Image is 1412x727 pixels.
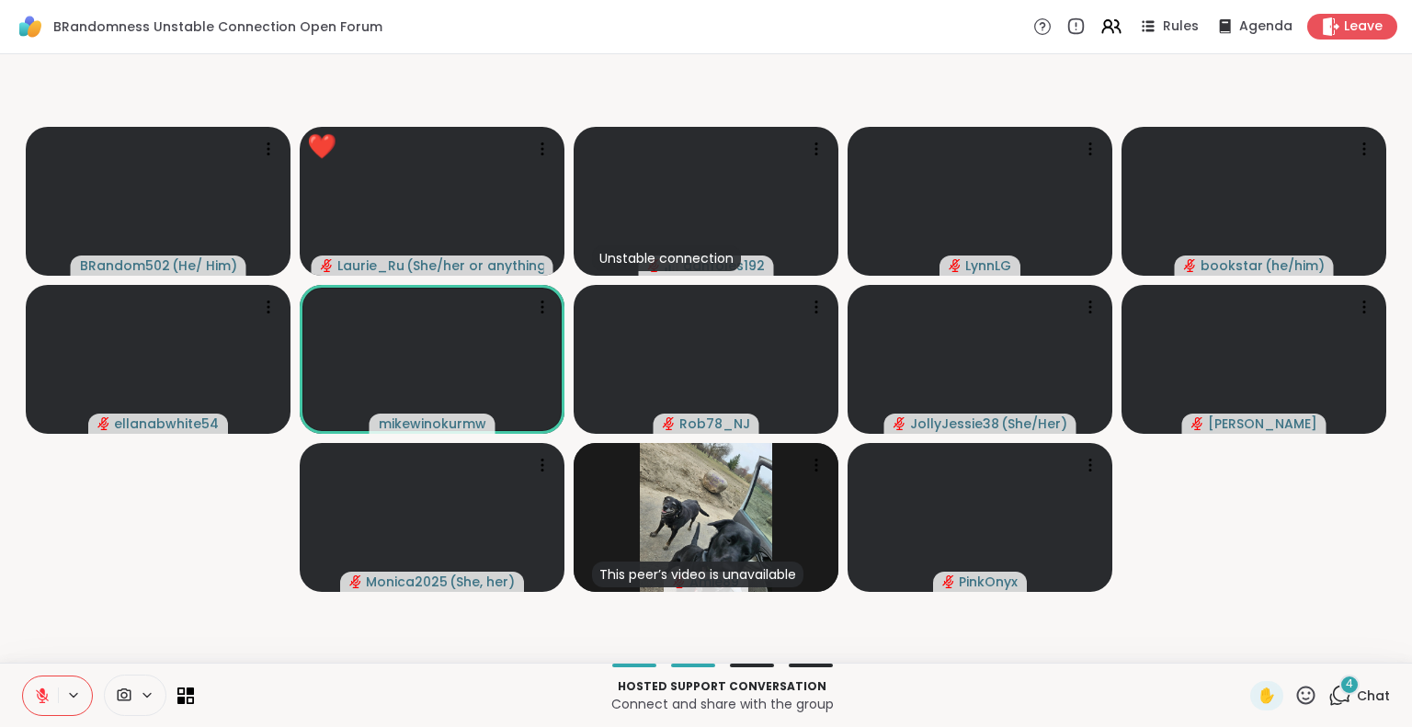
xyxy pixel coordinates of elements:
span: Chat [1357,687,1390,705]
span: ellanabwhite54 [114,415,219,433]
span: Rules [1163,17,1199,36]
span: ( He/ Him ) [172,256,237,275]
span: audio-muted [321,259,334,272]
span: Agenda [1239,17,1292,36]
span: ( She, her ) [450,573,515,591]
span: ( She/Her ) [1001,415,1067,433]
span: LynnLG [965,256,1011,275]
div: Unstable connection [592,245,741,271]
span: audio-muted [949,259,962,272]
span: audio-muted [942,575,955,588]
div: This peer’s video is unavailable [592,562,803,587]
span: ( he/him ) [1265,256,1325,275]
p: Hosted support conversation [205,678,1239,695]
span: audio-muted [349,575,362,588]
span: BRandom502 [80,256,170,275]
span: Leave [1344,17,1383,36]
span: Rob78_NJ [679,415,750,433]
span: audio-muted [97,417,110,430]
img: Amie89 [640,443,772,592]
span: audio-muted [1184,259,1197,272]
span: audio-muted [663,417,676,430]
span: ( She/her or anything else ) [406,256,544,275]
span: audio-muted [1191,417,1204,430]
span: BRandomness Unstable Connection Open Forum [53,17,382,36]
span: Monica2025 [366,573,448,591]
span: ✋ [1258,685,1276,707]
span: JollyJessie38 [910,415,999,433]
span: bookstar [1201,256,1263,275]
span: PinkOnyx [959,573,1018,591]
span: 4 [1346,676,1353,692]
span: [PERSON_NAME] [1208,415,1317,433]
span: mikewinokurmw [379,415,486,433]
span: Laurie_Ru [337,256,404,275]
span: audio-muted [894,417,906,430]
div: ❤️ [307,129,336,165]
img: ShareWell Logomark [15,11,46,42]
p: Connect and share with the group [205,695,1239,713]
